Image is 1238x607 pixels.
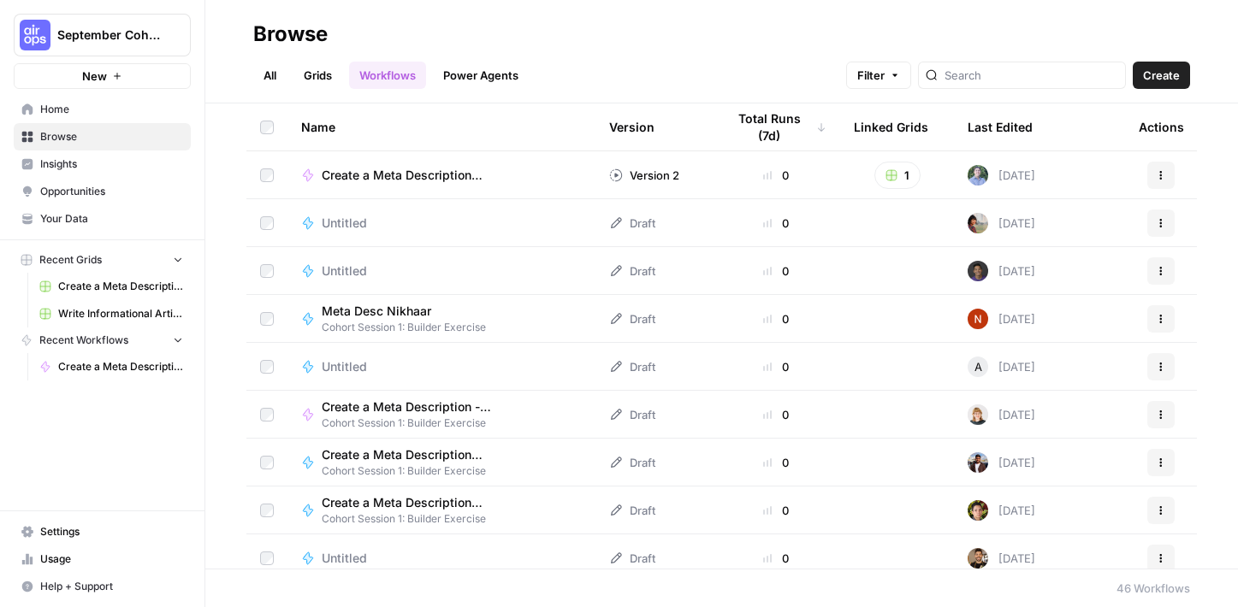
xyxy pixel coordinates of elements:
[854,103,928,150] div: Linked Grids
[322,215,367,232] span: Untitled
[14,573,191,600] button: Help + Support
[40,579,183,594] span: Help + Support
[293,62,342,89] a: Grids
[322,494,568,511] span: Create a Meta Description ([PERSON_NAME])
[609,550,655,567] div: Draft
[322,415,582,431] span: Cohort Session 1: Builder Exercise
[726,262,826,280] div: 0
[322,463,582,479] span: Cohort Session 1: Builder Exercise
[14,518,191,545] a: Settings
[301,303,582,335] a: Meta Desc NikhaarCohort Session 1: Builder Exercise
[726,310,826,327] div: 0
[1143,67,1180,84] span: Create
[301,167,582,184] a: Create a Meta Description ([PERSON_NAME])
[322,511,582,527] span: Cohort Session 1: Builder Exercise
[1139,103,1184,150] div: Actions
[609,406,655,423] div: Draft
[322,550,367,567] span: Untitled
[968,500,988,521] img: xba26oxncxa2z7127jr3djt3uyed
[1117,580,1190,597] div: 46 Workflows
[974,358,982,375] span: A
[609,262,655,280] div: Draft
[14,14,191,56] button: Workspace: September Cohort
[726,103,826,150] div: Total Runs (7d)
[58,306,183,321] span: Write Informational Article
[968,213,988,233] img: vhcss6fui7gopbnba71r9qo3omld
[39,252,102,268] span: Recent Grids
[14,545,191,573] a: Usage
[322,303,472,320] span: Meta Desc Nikhaar
[57,27,161,44] span: September Cohort
[945,67,1118,84] input: Search
[349,62,426,89] a: Workflows
[322,320,486,335] span: Cohort Session 1: Builder Exercise
[726,502,826,519] div: 0
[14,150,191,178] a: Insights
[609,502,655,519] div: Draft
[609,215,655,232] div: Draft
[253,62,287,89] a: All
[40,551,183,567] span: Usage
[301,494,582,527] a: Create a Meta Description ([PERSON_NAME])Cohort Session 1: Builder Exercise
[726,454,826,471] div: 0
[82,68,107,85] span: New
[40,184,183,199] span: Opportunities
[609,358,655,375] div: Draft
[14,63,191,89] button: New
[40,211,183,227] span: Your Data
[968,261,988,281] img: 52v6d42v34ivydbon8qigpzex0ny
[40,524,183,539] span: Settings
[58,359,183,374] span: Create a Meta Description ([PERSON_NAME])
[433,62,529,89] a: Power Agents
[609,103,655,150] div: Version
[322,358,367,375] span: Untitled
[968,165,988,186] img: f99d8lwoqhc1ne2bwf7b49ov7y8s
[14,327,191,353] button: Recent Workflows
[40,102,183,117] span: Home
[301,398,582,431] a: Create a Meta Description - [PERSON_NAME] :)Cohort Session 1: Builder Exercise
[322,446,568,463] span: Create a Meta Description ([PERSON_NAME])
[14,205,191,233] a: Your Data
[857,67,885,84] span: Filter
[609,454,655,471] div: Draft
[253,21,328,48] div: Browse
[1133,62,1190,89] button: Create
[14,247,191,273] button: Recent Grids
[968,548,988,569] img: 36rz0nf6lyfqsoxlb67712aiq2cf
[301,262,582,280] a: Untitled
[846,62,911,89] button: Filter
[32,273,191,300] a: Create a Meta Description ([PERSON_NAME]
[726,550,826,567] div: 0
[14,123,191,150] a: Browse
[301,358,582,375] a: Untitled
[874,162,921,189] button: 1
[322,167,568,184] span: Create a Meta Description ([PERSON_NAME])
[322,398,568,415] span: Create a Meta Description - [PERSON_NAME] :)
[968,103,1033,150] div: Last Edited
[322,262,367,280] span: Untitled
[968,452,988,473] img: y0ujtr705cu3bifwqezhalcpnxiv
[32,353,191,380] a: Create a Meta Description ([PERSON_NAME])
[40,129,183,144] span: Browse
[726,167,826,184] div: 0
[968,261,1035,281] div: [DATE]
[968,357,1035,377] div: [DATE]
[301,446,582,479] a: Create a Meta Description ([PERSON_NAME])Cohort Session 1: Builder Exercise
[20,20,50,50] img: September Cohort Logo
[609,167,679,184] div: Version 2
[301,215,582,232] a: Untitled
[968,548,1035,569] div: [DATE]
[14,96,191,123] a: Home
[39,333,128,348] span: Recent Workflows
[726,358,826,375] div: 0
[968,452,1035,473] div: [DATE]
[968,404,1035,425] div: [DATE]
[301,103,582,150] div: Name
[58,279,183,294] span: Create a Meta Description ([PERSON_NAME]
[968,404,988,425] img: jq2720gl3iwk1wagd6g8sgpyhqjw
[968,309,988,329] img: 4fp16ll1l9r167b2opck15oawpi4
[32,300,191,327] a: Write Informational Article
[726,406,826,423] div: 0
[40,156,183,172] span: Insights
[609,310,655,327] div: Draft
